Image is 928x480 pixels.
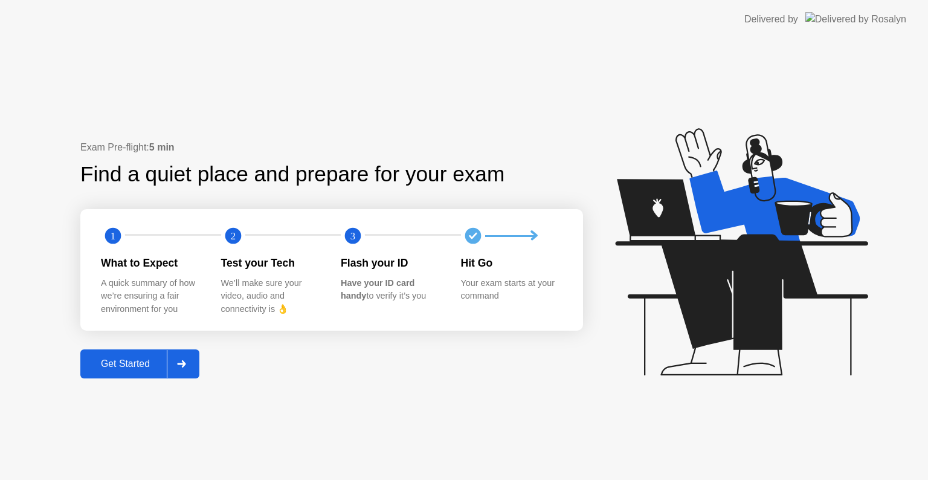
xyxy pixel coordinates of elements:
div: Get Started [84,358,167,369]
div: Delivered by [744,12,798,27]
div: We’ll make sure your video, audio and connectivity is 👌 [221,277,322,316]
div: to verify it’s you [341,277,442,303]
b: Have your ID card handy [341,278,414,301]
div: Exam Pre-flight: [80,140,583,155]
div: Find a quiet place and prepare for your exam [80,158,506,190]
div: A quick summary of how we’re ensuring a fair environment for you [101,277,202,316]
button: Get Started [80,349,199,378]
text: 2 [230,230,235,242]
div: Hit Go [461,255,562,271]
text: 1 [111,230,115,242]
text: 3 [350,230,355,242]
img: Delivered by Rosalyn [805,12,906,26]
div: Your exam starts at your command [461,277,562,303]
b: 5 min [149,142,175,152]
div: What to Expect [101,255,202,271]
div: Flash your ID [341,255,442,271]
div: Test your Tech [221,255,322,271]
